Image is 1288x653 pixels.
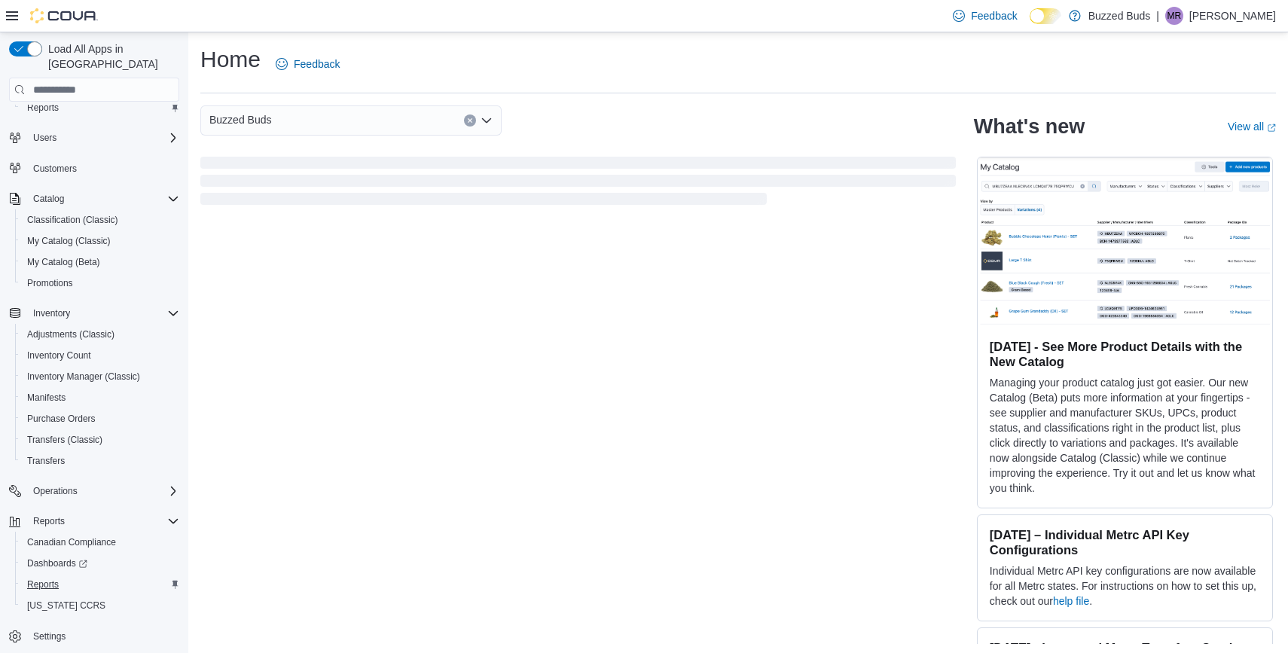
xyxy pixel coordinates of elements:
[27,129,179,147] span: Users
[27,578,59,590] span: Reports
[21,211,179,229] span: Classification (Classic)
[3,481,185,502] button: Operations
[42,41,179,72] span: Load All Apps in [GEOGRAPHIC_DATA]
[15,574,185,595] button: Reports
[27,129,63,147] button: Users
[3,188,185,209] button: Catalog
[15,553,185,574] a: Dashboards
[27,235,111,247] span: My Catalog (Classic)
[27,512,71,530] button: Reports
[1189,7,1276,25] p: [PERSON_NAME]
[27,392,66,404] span: Manifests
[27,190,70,208] button: Catalog
[990,375,1260,496] p: Managing your product catalog just got easier. Our new Catalog (Beta) puts more information at yo...
[15,595,185,616] button: [US_STATE] CCRS
[1030,24,1030,25] span: Dark Mode
[27,413,96,425] span: Purchase Orders
[21,554,93,572] a: Dashboards
[15,345,185,366] button: Inventory Count
[1030,8,1061,24] input: Dark Mode
[990,563,1260,609] p: Individual Metrc API key configurations are now available for all Metrc states. For instructions ...
[15,450,185,471] button: Transfers
[294,56,340,72] span: Feedback
[27,159,179,178] span: Customers
[27,434,102,446] span: Transfers (Classic)
[21,389,179,407] span: Manifests
[21,575,65,593] a: Reports
[27,455,65,467] span: Transfers
[21,533,179,551] span: Canadian Compliance
[27,277,73,289] span: Promotions
[990,339,1260,369] h3: [DATE] - See More Product Details with the New Catalog
[27,214,118,226] span: Classification (Classic)
[21,452,71,470] a: Transfers
[15,429,185,450] button: Transfers (Classic)
[1165,7,1183,25] div: Michael Ricci
[200,160,956,208] span: Loading
[200,44,261,75] h1: Home
[15,252,185,273] button: My Catalog (Beta)
[33,630,66,642] span: Settings
[21,431,179,449] span: Transfers (Classic)
[1228,121,1276,133] a: View allExternal link
[21,274,79,292] a: Promotions
[27,600,105,612] span: [US_STATE] CCRS
[21,410,179,428] span: Purchase Orders
[15,97,185,118] button: Reports
[1088,7,1151,25] p: Buzzed Buds
[21,325,179,343] span: Adjustments (Classic)
[33,307,70,319] span: Inventory
[15,230,185,252] button: My Catalog (Classic)
[33,485,78,497] span: Operations
[1267,124,1276,133] svg: External link
[15,324,185,345] button: Adjustments (Classic)
[990,527,1260,557] h3: [DATE] – Individual Metrc API Key Configurations
[3,511,185,532] button: Reports
[21,575,179,593] span: Reports
[27,349,91,362] span: Inventory Count
[21,274,179,292] span: Promotions
[27,304,179,322] span: Inventory
[209,111,272,129] span: Buzzed Buds
[33,163,77,175] span: Customers
[1156,7,1159,25] p: |
[27,102,59,114] span: Reports
[3,157,185,179] button: Customers
[27,256,100,268] span: My Catalog (Beta)
[15,366,185,387] button: Inventory Manager (Classic)
[27,304,76,322] button: Inventory
[33,132,56,144] span: Users
[21,533,122,551] a: Canadian Compliance
[27,627,72,645] a: Settings
[1167,7,1182,25] span: MR
[15,209,185,230] button: Classification (Classic)
[21,99,179,117] span: Reports
[21,452,179,470] span: Transfers
[464,114,476,127] button: Clear input
[3,303,185,324] button: Inventory
[27,328,114,340] span: Adjustments (Classic)
[21,211,124,229] a: Classification (Classic)
[21,346,97,365] a: Inventory Count
[27,190,179,208] span: Catalog
[33,193,64,205] span: Catalog
[27,536,116,548] span: Canadian Compliance
[27,557,87,569] span: Dashboards
[33,515,65,527] span: Reports
[21,253,179,271] span: My Catalog (Beta)
[3,625,185,647] button: Settings
[27,482,179,500] span: Operations
[971,8,1017,23] span: Feedback
[21,253,106,271] a: My Catalog (Beta)
[27,160,83,178] a: Customers
[27,482,84,500] button: Operations
[21,410,102,428] a: Purchase Orders
[21,431,108,449] a: Transfers (Classic)
[15,532,185,553] button: Canadian Compliance
[21,325,121,343] a: Adjustments (Classic)
[21,346,179,365] span: Inventory Count
[15,387,185,408] button: Manifests
[974,114,1085,139] h2: What's new
[21,368,146,386] a: Inventory Manager (Classic)
[27,627,179,645] span: Settings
